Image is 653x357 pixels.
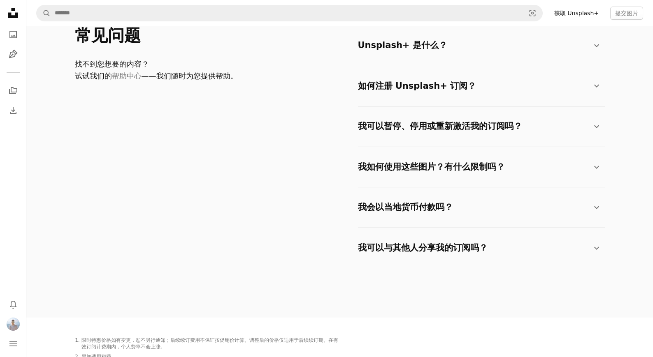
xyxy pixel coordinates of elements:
[36,5,543,21] form: 在全站范围内查找视觉效果
[142,71,238,80] font: ——我们随时为您提供帮助。
[358,81,476,91] font: 如何注册 Unsplash+ 订阅？
[75,60,149,68] font: 找不到您想要的内容？
[523,5,542,21] button: 视觉搜索
[358,121,522,131] font: 我可以暂停、停用或重新激活我的订阅吗？
[75,71,112,80] font: 试试我们的
[5,46,21,62] a: 插图
[610,7,643,20] button: 提交图片
[5,83,21,99] a: 收藏
[358,32,602,59] summary: Unsplash+ 是什么？
[358,113,602,140] summary: 我可以暂停、停用或重新激活我的订阅吗？
[358,243,488,253] font: 我可以与其他人分享我的订阅吗？
[5,5,21,23] a: 首页 — Unsplash
[358,194,602,221] summary: 我会以当地货币付款吗？
[81,337,338,350] font: 限时特惠价格如有变更，恕不另行通知；后续续订费用不保证按促销价计算。调整后的价格仅适用于后续续订期。在有效订阅计费期内，个人费率不会上涨。
[37,5,51,21] button: 搜索 Unsplash
[75,26,141,45] font: 常见问题
[549,7,604,20] a: 获取 Unsplash+
[7,318,20,331] img: 用户王兵华头像
[554,10,599,16] font: 获取 Unsplash+
[358,202,453,212] font: 我会以当地货币付款吗？
[358,40,447,50] font: Unsplash+ 是什么？
[358,154,602,181] summary: 我如何使用这些图片？有什么限制吗？
[358,73,602,100] summary: 如何注册 Unsplash+ 订阅？
[5,316,21,332] button: 轮廓
[358,235,602,262] summary: 我可以与其他人分享我的订阅吗？
[5,102,21,119] a: 下载历史记录
[358,162,505,172] font: 我如何使用这些图片？有什么限制吗？
[5,336,21,352] button: 菜单
[615,10,638,16] font: 提交图片
[112,71,142,80] a: 帮助中心
[5,296,21,313] button: 通知
[5,26,21,43] a: 照片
